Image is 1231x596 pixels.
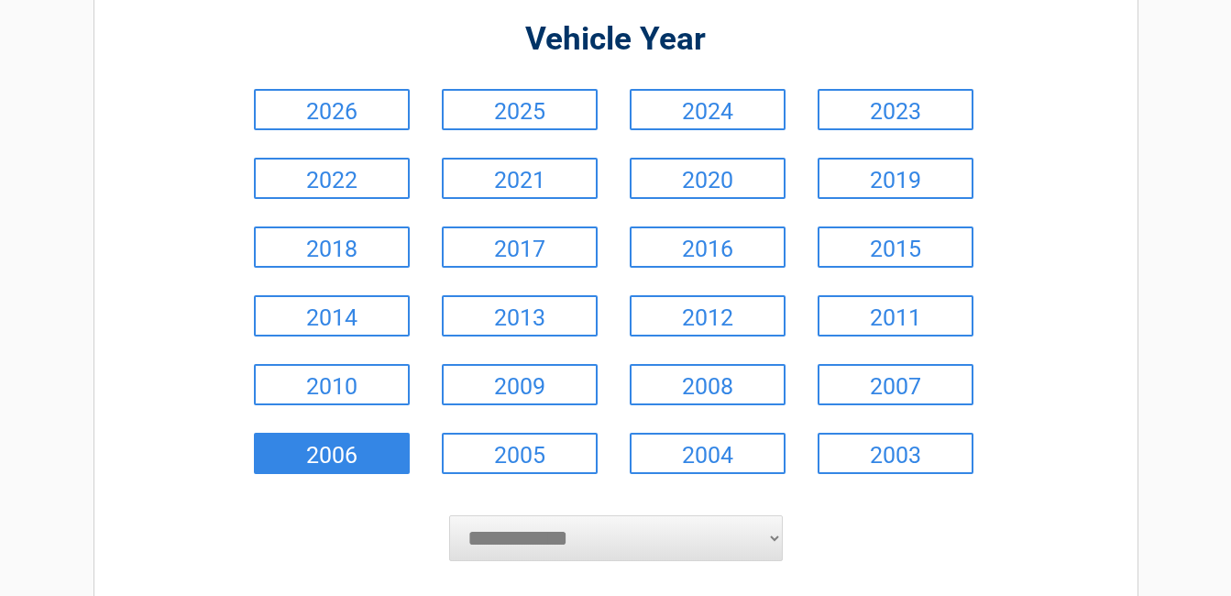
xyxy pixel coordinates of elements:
[818,89,973,130] a: 2023
[249,18,983,61] h2: Vehicle Year
[630,295,786,337] a: 2012
[818,433,973,474] a: 2003
[254,89,410,130] a: 2026
[254,295,410,337] a: 2014
[630,364,786,405] a: 2008
[630,158,786,199] a: 2020
[630,226,786,268] a: 2016
[254,158,410,199] a: 2022
[442,295,598,337] a: 2013
[442,226,598,268] a: 2017
[254,226,410,268] a: 2018
[630,433,786,474] a: 2004
[630,89,786,130] a: 2024
[818,295,973,337] a: 2011
[254,364,410,405] a: 2010
[442,433,598,474] a: 2005
[442,158,598,199] a: 2021
[254,433,410,474] a: 2006
[818,158,973,199] a: 2019
[442,364,598,405] a: 2009
[818,364,973,405] a: 2007
[442,89,598,130] a: 2025
[818,226,973,268] a: 2015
